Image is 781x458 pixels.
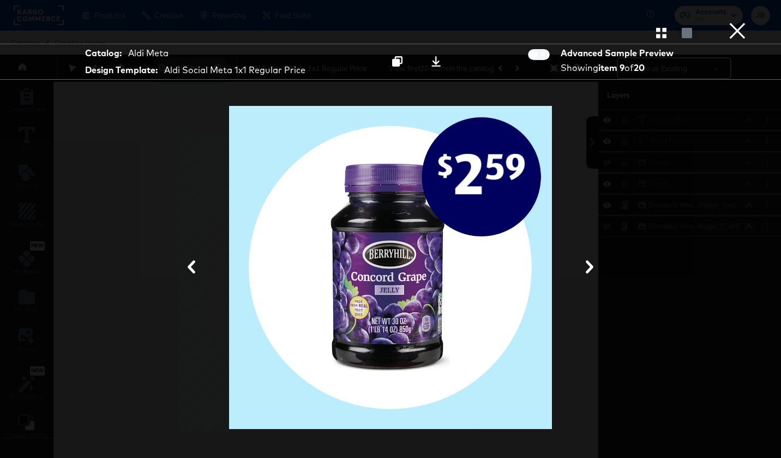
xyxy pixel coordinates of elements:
div: Aldi Meta [128,47,169,60]
strong: Design Template: [85,64,158,76]
div: Showing of [561,62,677,74]
strong: 20 [634,62,645,73]
strong: item 9 [598,62,624,73]
div: Advanced Sample Preview [561,47,677,60]
div: Aldi Social Meta 1x1 Regular Price [164,64,305,76]
strong: Catalog: [85,47,122,60]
